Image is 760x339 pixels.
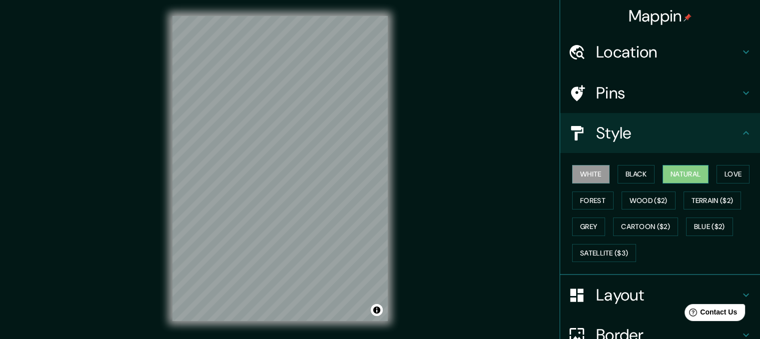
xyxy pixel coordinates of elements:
button: Love [717,165,750,183]
button: Satellite ($3) [572,244,636,262]
div: Location [560,32,760,72]
iframe: Help widget launcher [671,300,749,328]
h4: Pins [596,83,740,103]
button: Cartoon ($2) [613,217,678,236]
button: Grey [572,217,605,236]
button: White [572,165,610,183]
button: Blue ($2) [686,217,733,236]
button: Toggle attribution [371,304,383,316]
button: Wood ($2) [622,191,676,210]
h4: Mappin [629,6,692,26]
button: Natural [663,165,709,183]
h4: Location [596,42,740,62]
h4: Style [596,123,740,143]
div: Layout [560,275,760,315]
div: Style [560,113,760,153]
button: Forest [572,191,614,210]
div: Pins [560,73,760,113]
img: pin-icon.png [684,13,692,21]
h4: Layout [596,285,740,305]
button: Black [618,165,655,183]
canvas: Map [172,16,388,321]
button: Terrain ($2) [684,191,742,210]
